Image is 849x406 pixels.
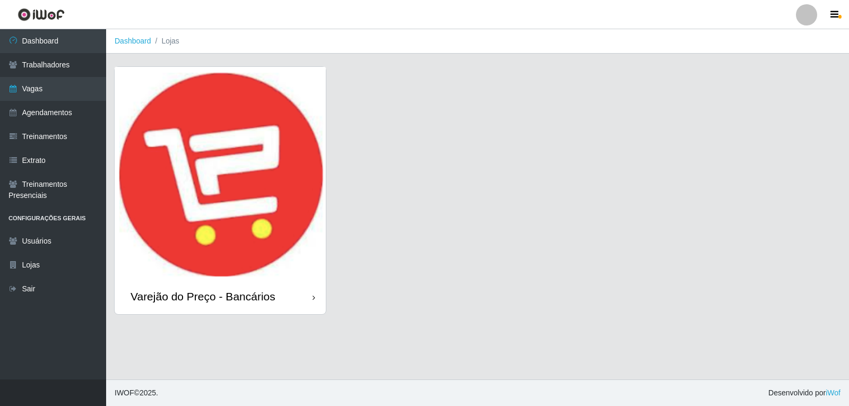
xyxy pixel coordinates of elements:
img: CoreUI Logo [18,8,65,21]
nav: breadcrumb [106,29,849,54]
span: © 2025 . [115,387,158,399]
a: iWof [826,388,841,397]
a: Varejão do Preço - Bancários [115,67,326,314]
div: Varejão do Preço - Bancários [131,290,275,303]
span: IWOF [115,388,134,397]
li: Lojas [151,36,179,47]
span: Desenvolvido por [768,387,841,399]
a: Dashboard [115,37,151,45]
img: cardImg [115,67,326,279]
